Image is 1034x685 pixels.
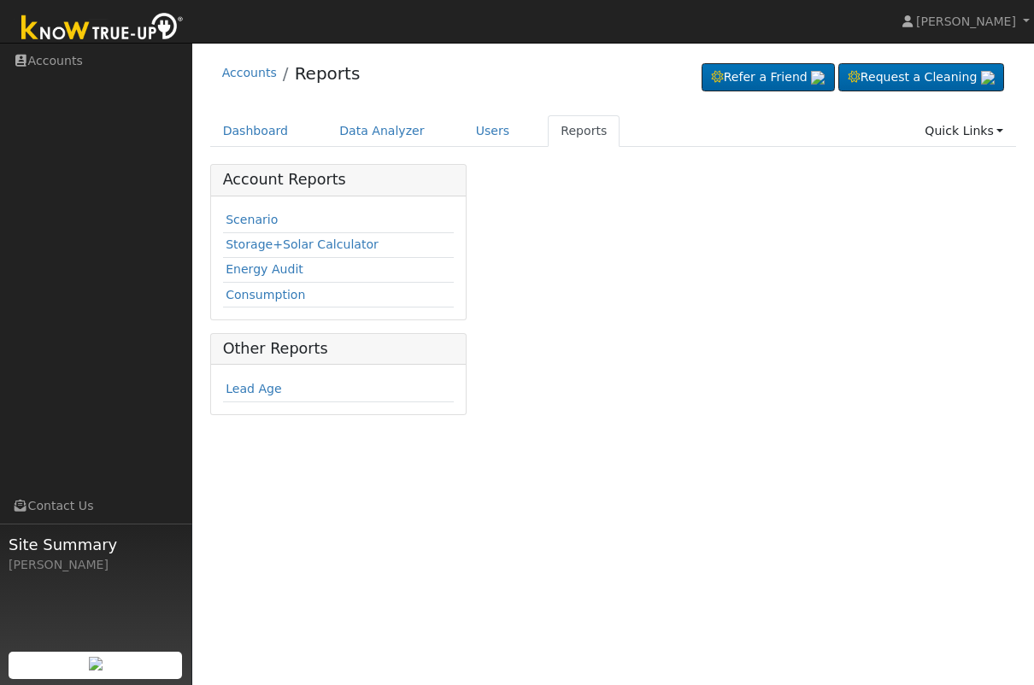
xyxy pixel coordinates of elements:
a: Reports [295,63,361,84]
img: retrieve [811,71,825,85]
div: [PERSON_NAME] [9,556,183,574]
h5: Other Reports [223,340,454,358]
a: Request a Cleaning [838,63,1004,92]
a: Users [463,115,523,147]
span: [PERSON_NAME] [916,15,1016,28]
img: retrieve [981,71,995,85]
span: Site Summary [9,533,183,556]
a: Refer a Friend [702,63,835,92]
a: Consumption [226,288,305,302]
a: Lead Age [226,382,282,395]
a: Scenario [226,213,278,226]
a: Accounts [222,66,277,79]
a: Reports [548,115,620,147]
h5: Account Reports [223,171,454,189]
a: Data Analyzer [326,115,438,147]
a: Energy Audit [226,262,303,276]
img: Know True-Up [13,9,192,48]
a: Quick Links [912,115,1016,147]
a: Dashboard [210,115,302,147]
a: Storage+Solar Calculator [226,237,379,251]
img: retrieve [89,657,103,670]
